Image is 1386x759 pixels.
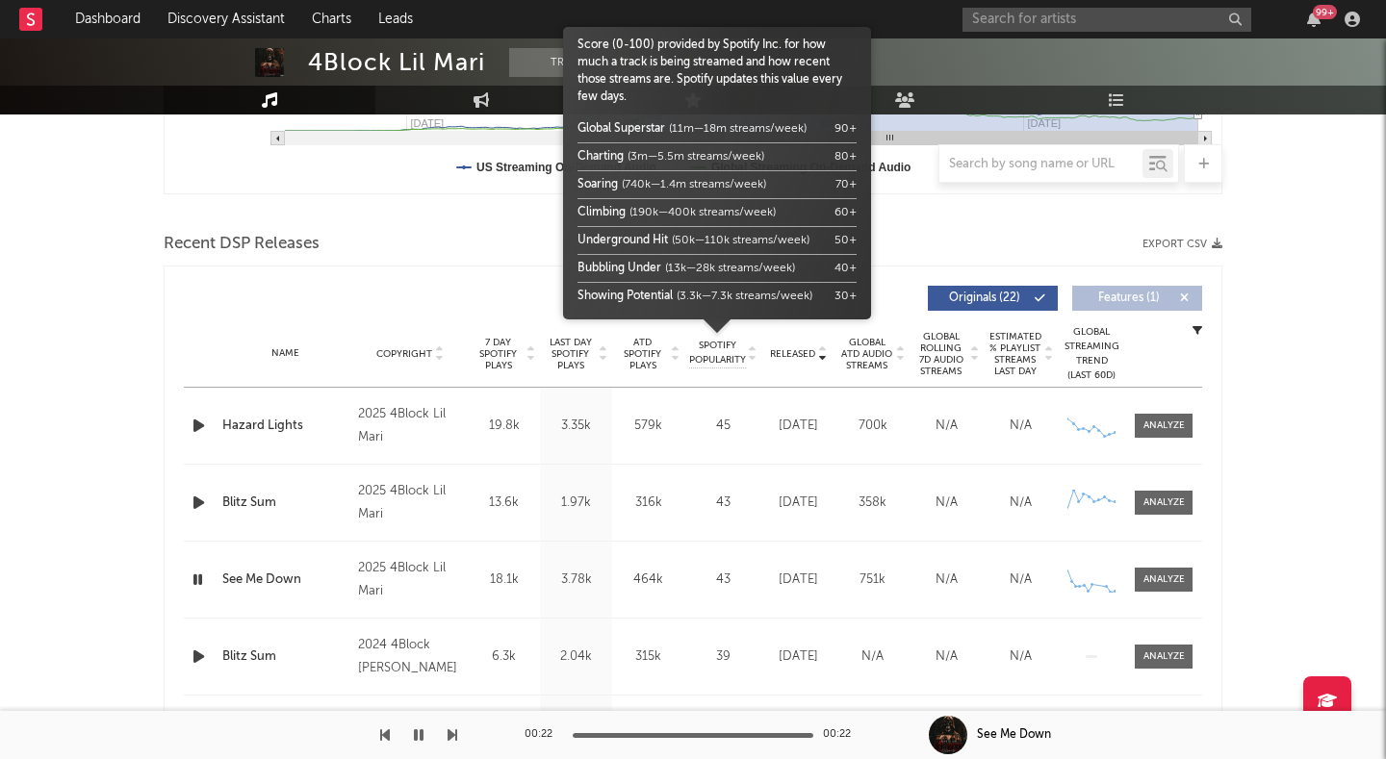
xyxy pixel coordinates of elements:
[545,493,607,513] div: 1.97k
[577,207,626,218] span: Climbing
[834,232,857,249] div: 50 +
[222,647,348,667] a: Blitz Sum
[914,570,979,590] div: N/A
[358,557,463,603] div: 2025 4Block Lil Mari
[222,570,348,590] a: See Me Down
[834,204,857,221] div: 60 +
[834,148,857,165] div: 80 +
[840,417,905,436] div: 700k
[834,120,857,138] div: 90 +
[473,570,535,590] div: 18.1k
[473,493,535,513] div: 13.6k
[1313,5,1337,19] div: 99 +
[988,570,1053,590] div: N/A
[629,207,776,218] span: (190k—400k streams/week)
[665,263,795,274] span: (13k—28k streams/week)
[545,647,607,667] div: 2.04k
[617,417,680,436] div: 579k
[577,235,668,246] span: Underground Hit
[770,348,815,360] span: Released
[988,647,1053,667] div: N/A
[577,179,618,190] span: Soaring
[577,123,665,135] span: Global Superstar
[577,151,624,163] span: Charting
[977,726,1051,744] div: See Me Down
[1142,239,1222,250] button: Export CSV
[689,647,757,667] div: 39
[914,493,979,513] div: N/A
[358,480,463,526] div: 2025 4Block Lil Mari
[622,179,766,190] span: (740k—1.4m streams/week)
[308,48,485,77] div: 4Block Lil Mari
[689,493,757,513] div: 43
[577,263,661,274] span: Bubbling Under
[928,286,1058,311] button: Originals(22)
[473,647,535,667] div: 6.3k
[766,570,831,590] div: [DATE]
[545,570,607,590] div: 3.78k
[940,292,1029,304] span: Originals ( 22 )
[840,337,893,371] span: Global ATD Audio Streams
[617,337,668,371] span: ATD Spotify Plays
[669,123,807,135] span: (11m—18m streams/week)
[988,417,1053,436] div: N/A
[617,570,680,590] div: 464k
[358,634,463,680] div: 2024 4Block [PERSON_NAME]
[835,176,857,193] div: 70 +
[509,48,629,77] button: Track
[988,493,1053,513] div: N/A
[617,647,680,667] div: 315k
[834,288,857,305] div: 30 +
[672,235,809,246] span: (50k—110k streams/week)
[545,417,607,436] div: 3.35k
[939,157,1142,172] input: Search by song name or URL
[914,331,967,377] span: Global Rolling 7D Audio Streams
[358,403,463,449] div: 2025 4Block Lil Mari
[525,723,563,746] div: 00:22
[677,291,812,302] span: (3.3k—7.3k streams/week)
[689,570,757,590] div: 43
[962,8,1251,32] input: Search for artists
[988,331,1041,377] span: Estimated % Playlist Streams Last Day
[766,647,831,667] div: [DATE]
[577,291,673,302] span: Showing Potential
[376,348,432,360] span: Copyright
[628,151,764,163] span: (3m—5.5m streams/week)
[222,493,348,513] a: Blitz Sum
[577,37,857,310] div: Score (0-100) provided by Spotify Inc. for how much a track is being streamed and how recent thos...
[1072,286,1202,311] button: Features(1)
[840,570,905,590] div: 751k
[473,417,535,436] div: 19.8k
[1063,325,1120,383] div: Global Streaming Trend (Last 60D)
[545,337,596,371] span: Last Day Spotify Plays
[1085,292,1173,304] span: Features ( 1 )
[766,417,831,436] div: [DATE]
[473,337,524,371] span: 7 Day Spotify Plays
[823,723,861,746] div: 00:22
[617,493,680,513] div: 316k
[840,493,905,513] div: 358k
[834,260,857,277] div: 40 +
[222,417,348,436] a: Hazard Lights
[689,339,746,367] span: Spotify Popularity
[164,233,320,256] span: Recent DSP Releases
[222,346,348,361] div: Name
[914,417,979,436] div: N/A
[914,647,979,667] div: N/A
[840,647,905,667] div: N/A
[766,493,831,513] div: [DATE]
[1307,12,1321,27] button: 99+
[689,417,757,436] div: 45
